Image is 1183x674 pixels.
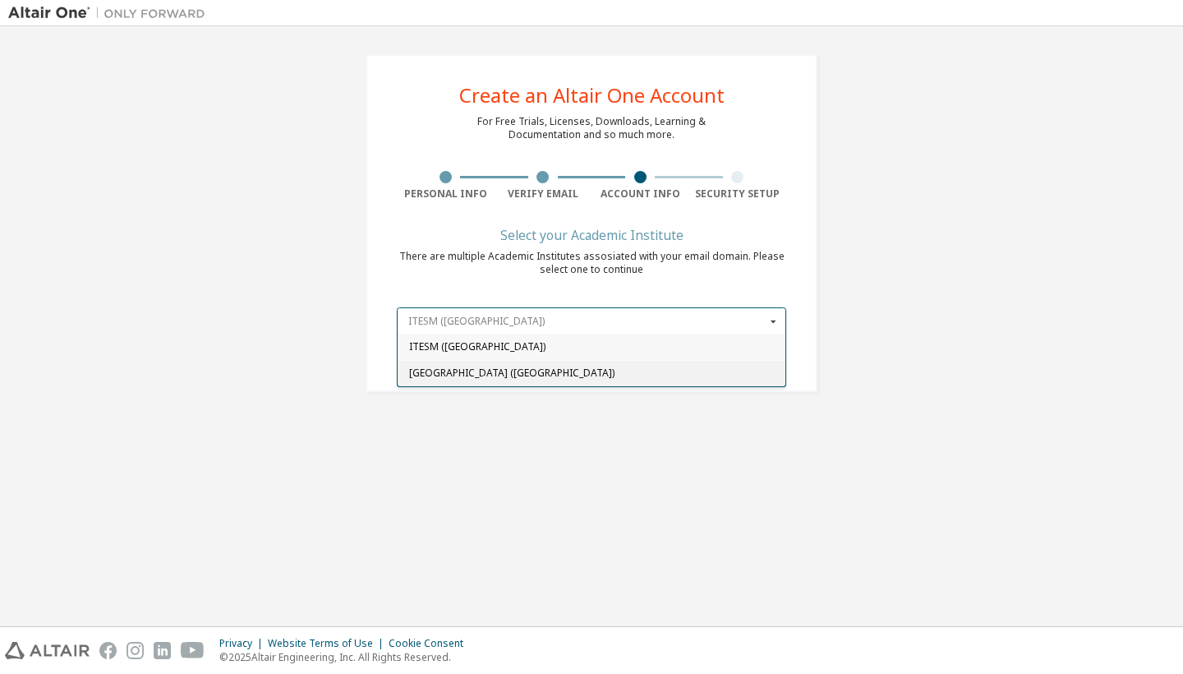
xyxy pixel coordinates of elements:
[181,642,205,659] img: youtube.svg
[8,5,214,21] img: Altair One
[500,230,684,240] div: Select your Academic Institute
[495,187,592,201] div: Verify Email
[397,187,495,201] div: Personal Info
[127,642,144,659] img: instagram.svg
[219,637,268,650] div: Privacy
[477,115,706,141] div: For Free Trials, Licenses, Downloads, Learning & Documentation and so much more.
[591,187,689,201] div: Account Info
[219,650,473,664] p: © 2025 Altair Engineering, Inc. All Rights Reserved.
[154,642,171,659] img: linkedin.svg
[409,368,775,378] span: [GEOGRAPHIC_DATA] ([GEOGRAPHIC_DATA])
[397,250,786,276] div: There are multiple Academic Institutes assosiated with your email domain. Please select one to co...
[389,637,473,650] div: Cookie Consent
[268,637,389,650] div: Website Terms of Use
[5,642,90,659] img: altair_logo.svg
[409,343,775,353] span: ITESM ([GEOGRAPHIC_DATA])
[689,187,787,201] div: Security Setup
[99,642,117,659] img: facebook.svg
[459,85,725,105] div: Create an Altair One Account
